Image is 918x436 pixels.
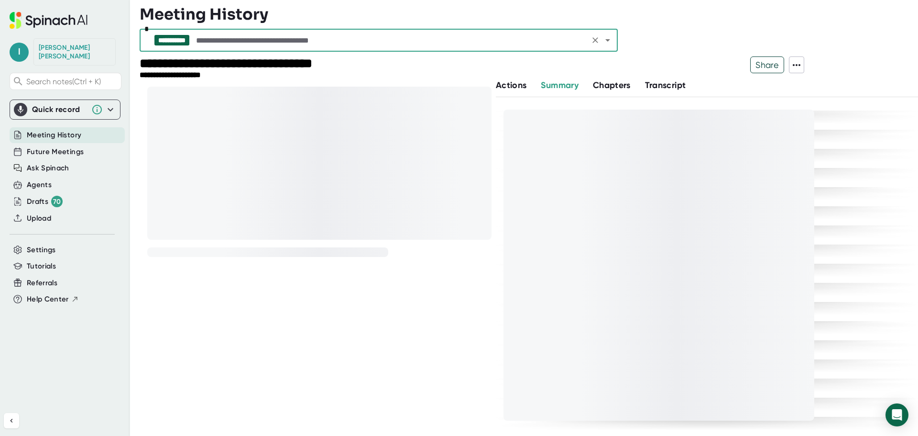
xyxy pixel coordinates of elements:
[645,79,686,92] button: Transcript
[27,146,84,157] button: Future Meetings
[645,80,686,90] span: Transcript
[496,80,526,90] span: Actions
[27,163,69,174] button: Ask Spinach
[496,79,526,92] button: Actions
[10,43,29,62] span: l
[541,80,578,90] span: Summary
[27,294,69,305] span: Help Center
[750,56,784,73] button: Share
[27,294,79,305] button: Help Center
[39,44,110,60] div: Leslie Hogan
[14,100,116,119] div: Quick record
[541,79,578,92] button: Summary
[140,5,268,23] h3: Meeting History
[27,196,63,207] button: Drafts 70
[885,403,908,426] div: Open Intercom Messenger
[593,80,631,90] span: Chapters
[27,179,52,190] button: Agents
[27,278,57,289] button: Referrals
[27,213,51,224] button: Upload
[27,196,63,207] div: Drafts
[751,56,784,73] span: Share
[27,261,56,272] button: Tutorials
[601,34,614,47] button: Open
[589,34,602,47] button: Clear
[27,245,56,256] button: Settings
[32,105,87,114] div: Quick record
[26,77,119,86] span: Search notes (Ctrl + K)
[4,413,19,428] button: Collapse sidebar
[593,79,631,92] button: Chapters
[27,130,81,141] button: Meeting History
[51,196,63,207] div: 70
